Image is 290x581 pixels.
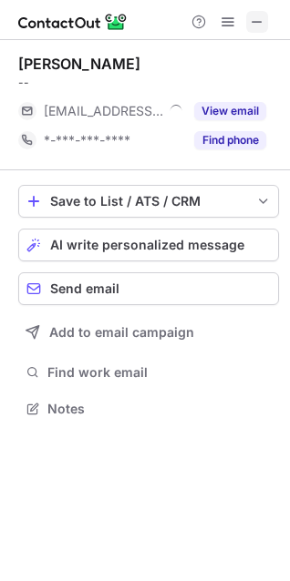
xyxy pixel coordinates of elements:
[18,316,279,349] button: Add to email campaign
[18,396,279,422] button: Notes
[50,238,244,252] span: AI write personalized message
[50,281,119,296] span: Send email
[49,325,194,340] span: Add to email campaign
[18,272,279,305] button: Send email
[18,55,140,73] div: [PERSON_NAME]
[194,102,266,120] button: Reveal Button
[47,364,272,381] span: Find work email
[18,11,128,33] img: ContactOut v5.3.10
[50,194,247,209] div: Save to List / ATS / CRM
[18,360,279,385] button: Find work email
[47,401,272,417] span: Notes
[194,131,266,149] button: Reveal Button
[18,185,279,218] button: save-profile-one-click
[18,75,279,91] div: --
[18,229,279,261] button: AI write personalized message
[44,103,163,119] span: [EMAIL_ADDRESS][DOMAIN_NAME]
